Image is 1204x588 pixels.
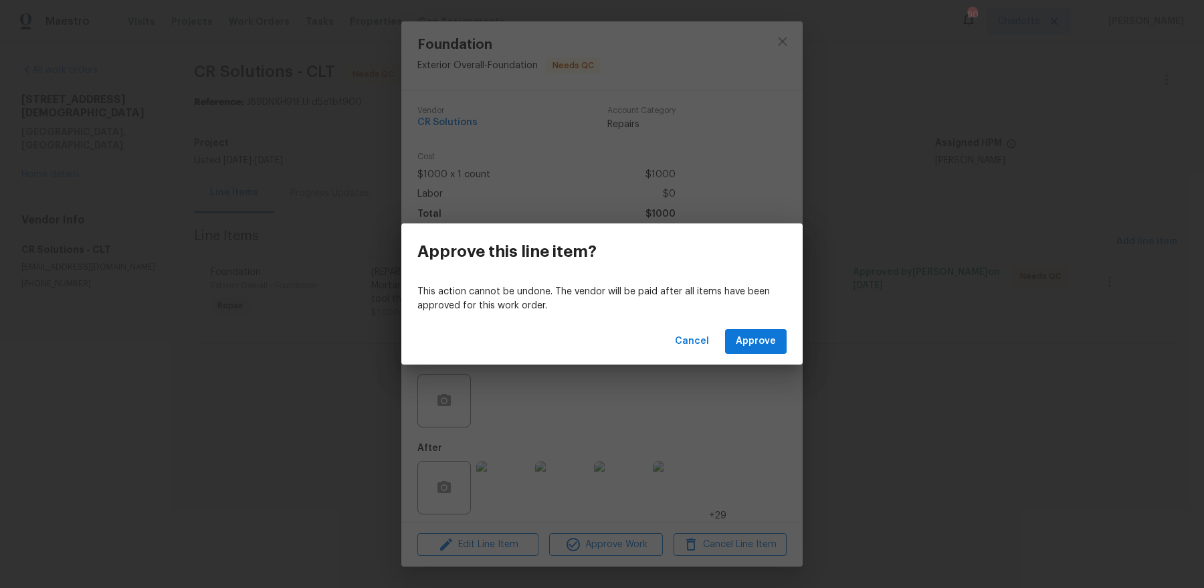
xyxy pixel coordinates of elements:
[725,329,787,354] button: Approve
[736,333,776,350] span: Approve
[670,329,714,354] button: Cancel
[417,285,787,313] p: This action cannot be undone. The vendor will be paid after all items have been approved for this...
[675,333,709,350] span: Cancel
[417,242,597,261] h3: Approve this line item?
